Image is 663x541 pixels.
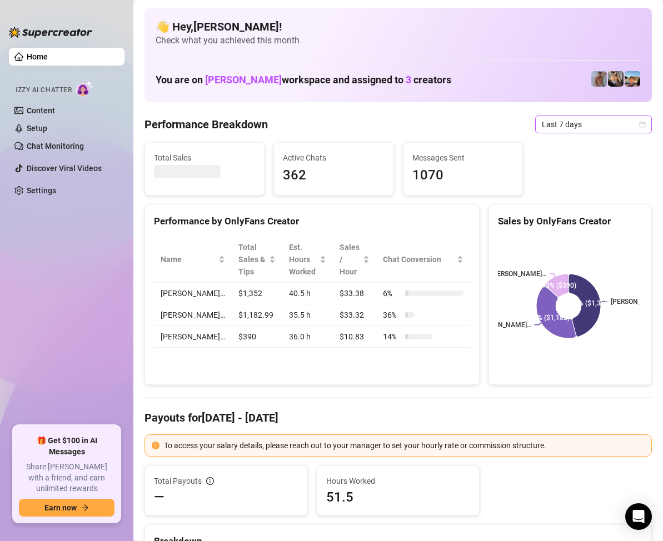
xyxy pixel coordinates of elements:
[9,27,92,38] img: logo-BBDzfeDw.svg
[154,237,232,283] th: Name
[27,124,47,133] a: Setup
[333,304,376,326] td: $33.32
[333,283,376,304] td: $33.38
[156,74,451,86] h1: You are on workspace and assigned to creators
[27,106,55,115] a: Content
[376,237,470,283] th: Chat Conversion
[333,326,376,348] td: $10.83
[27,164,102,173] a: Discover Viral Videos
[412,165,514,186] span: 1070
[27,142,84,151] a: Chat Monitoring
[625,71,640,87] img: Zach
[283,152,384,164] span: Active Chats
[154,152,255,164] span: Total Sales
[232,283,282,304] td: $1,352
[491,270,547,278] text: [PERSON_NAME]…
[19,435,114,457] span: 🎁 Get $100 in AI Messages
[161,253,216,266] span: Name
[476,321,531,329] text: [PERSON_NAME]…
[333,237,376,283] th: Sales / Hour
[625,503,652,530] div: Open Intercom Messenger
[412,152,514,164] span: Messages Sent
[164,439,645,452] div: To access your salary details, please reach out to your manager to set your hourly rate or commis...
[289,241,318,278] div: Est. Hours Worked
[232,304,282,326] td: $1,182.99
[383,330,401,343] span: 14 %
[542,116,645,133] span: Last 7 days
[154,326,232,348] td: [PERSON_NAME]…
[326,488,471,506] span: 51.5
[283,165,384,186] span: 362
[498,214,642,229] div: Sales by OnlyFans Creator
[154,214,470,229] div: Performance by OnlyFans Creator
[144,410,652,425] h4: Payouts for [DATE] - [DATE]
[205,74,282,86] span: [PERSON_NAME]
[27,186,56,195] a: Settings
[154,283,232,304] td: [PERSON_NAME]…
[152,442,159,449] span: exclamation-circle
[19,462,114,494] span: Share [PERSON_NAME] with a friend, and earn unlimited rewards
[154,488,164,506] span: —
[326,475,471,487] span: Hours Worked
[282,326,333,348] td: 36.0 h
[383,253,455,266] span: Chat Conversion
[340,241,361,278] span: Sales / Hour
[608,71,624,87] img: George
[81,504,89,512] span: arrow-right
[144,117,268,132] h4: Performance Breakdown
[591,71,607,87] img: Joey
[406,74,411,86] span: 3
[156,19,641,34] h4: 👋 Hey, [PERSON_NAME] !
[16,85,72,96] span: Izzy AI Chatter
[76,81,93,97] img: AI Chatter
[238,241,267,278] span: Total Sales & Tips
[639,121,646,128] span: calendar
[232,326,282,348] td: $390
[383,287,401,299] span: 6 %
[19,499,114,517] button: Earn nowarrow-right
[44,503,77,512] span: Earn now
[383,309,401,321] span: 36 %
[156,34,641,47] span: Check what you achieved this month
[27,52,48,61] a: Home
[282,304,333,326] td: 35.5 h
[154,304,232,326] td: [PERSON_NAME]…
[154,475,202,487] span: Total Payouts
[232,237,282,283] th: Total Sales & Tips
[206,477,214,485] span: info-circle
[282,283,333,304] td: 40.5 h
